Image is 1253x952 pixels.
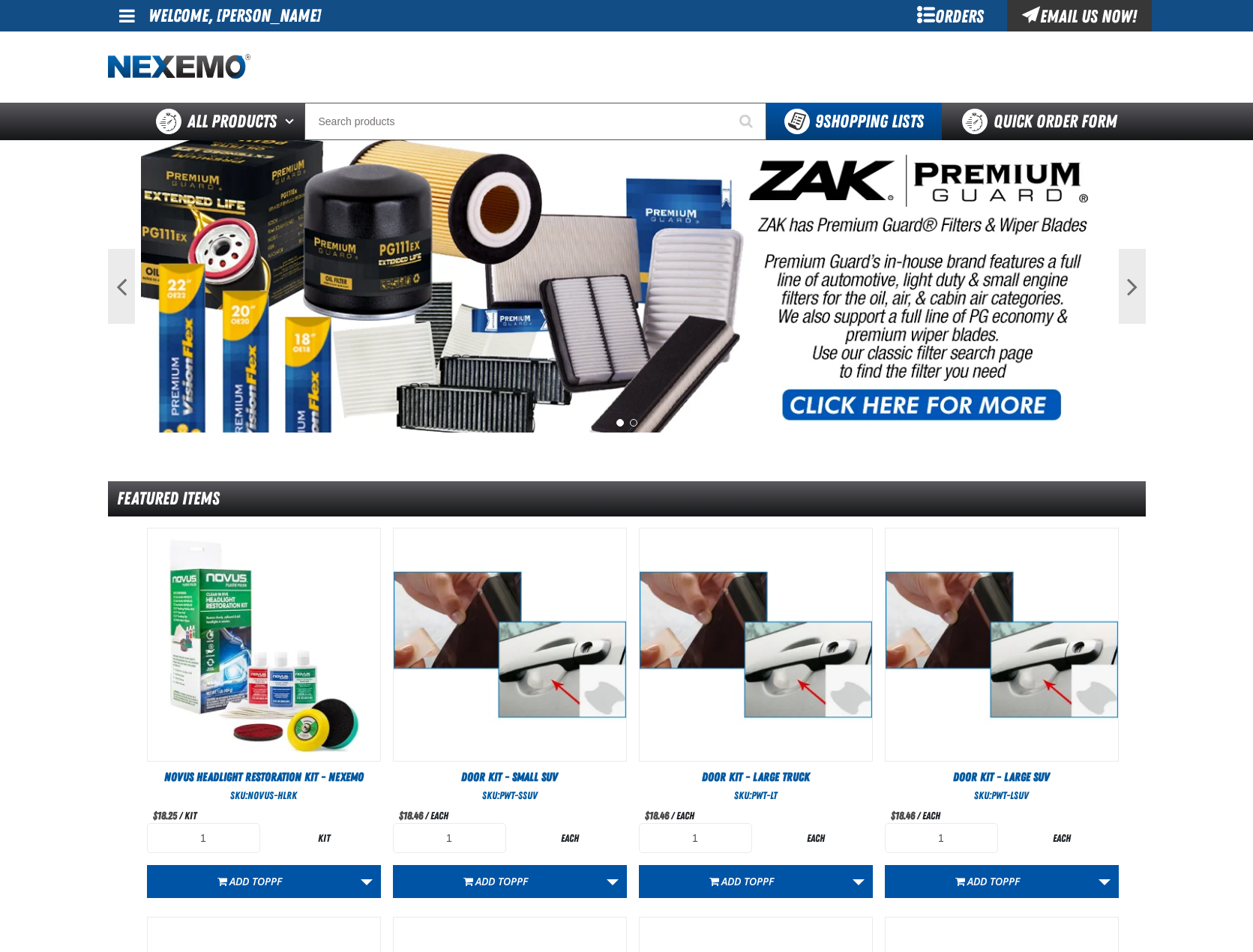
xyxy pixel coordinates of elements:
[640,528,872,761] img: Door Kit - Large Truck
[1119,249,1146,324] button: Next
[425,810,428,822] span: /
[953,770,1050,784] span: Door Kit - Large SUV
[280,103,304,140] button: Open All Products pages
[886,528,1118,761] : View Details of the Door Kit - Large SUV
[757,874,774,888] span: PPF
[645,810,669,822] span: $18.46
[630,419,637,427] button: 2 of 2
[394,528,626,761] : View Details of the Door Kit - Small SUV
[511,874,528,888] span: PPF
[815,111,823,132] strong: 9
[148,528,380,761] img: Novus Headlight Restoration Kit - Nexemo
[639,789,873,803] div: SKU:
[751,789,777,801] span: PWT-LT
[147,769,381,786] a: Novus Headlight Restoration Kit - Nexemo
[917,810,920,822] span: /
[475,874,528,888] span: Add to
[393,789,627,803] div: SKU:
[598,865,627,898] a: More Actions
[393,865,599,898] button: Add toPPF
[393,769,627,786] a: Door Kit - Small SUV
[147,865,353,898] button: Add toPPF
[108,249,135,324] button: Previous
[514,831,627,846] div: each
[639,769,873,786] a: Door Kit - Large Truck
[991,789,1029,801] span: PWT-LSUV
[885,789,1119,803] div: SKU:
[640,528,872,761] : View Details of the Door Kit - Large Truck
[1003,874,1020,888] span: PPF
[844,865,873,898] a: More Actions
[721,874,774,888] span: Add to
[265,874,282,888] span: PPF
[268,831,381,846] div: kit
[430,810,448,822] span: each
[399,810,423,822] span: $18.46
[229,874,282,888] span: Add to
[942,103,1145,140] a: Quick Order Form
[671,810,674,822] span: /
[676,810,694,822] span: each
[179,810,182,822] span: /
[394,528,626,761] img: Door Kit - Small SUV
[393,823,506,853] input: Product Quantity
[184,810,196,822] span: kit
[885,823,998,853] input: Product Quantity
[499,789,538,801] span: PWT-SSUV
[352,865,381,898] a: More Actions
[461,770,558,784] span: Door Kit - Small SUV
[639,865,845,898] button: Add toPPF
[187,108,277,135] span: All Products
[922,810,940,822] span: each
[164,770,364,784] span: Novus Headlight Restoration Kit - Nexemo
[108,481,1146,516] div: Featured Items
[729,103,766,140] button: Start Searching
[147,823,260,853] input: Product Quantity
[616,419,624,427] button: 1 of 2
[108,54,250,80] img: Nexemo logo
[247,789,297,801] span: NOVUS-HLRK
[891,810,915,822] span: $18.46
[304,103,766,140] input: Search
[141,140,1113,433] img: PG Filters & Wipers
[885,769,1119,786] a: Door Kit - Large SUV
[815,111,924,132] span: Shopping Lists
[147,789,381,803] div: SKU:
[766,103,942,140] button: You have 9 Shopping Lists. Open to view details
[639,823,752,853] input: Product Quantity
[885,865,1091,898] button: Add toPPF
[702,770,810,784] span: Door Kit - Large Truck
[148,528,380,761] : View Details of the Novus Headlight Restoration Kit - Nexemo
[1006,831,1119,846] div: each
[967,874,1020,888] span: Add to
[760,831,873,846] div: each
[1090,865,1119,898] a: More Actions
[886,528,1118,761] img: Door Kit - Large SUV
[153,810,177,822] span: $18.25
